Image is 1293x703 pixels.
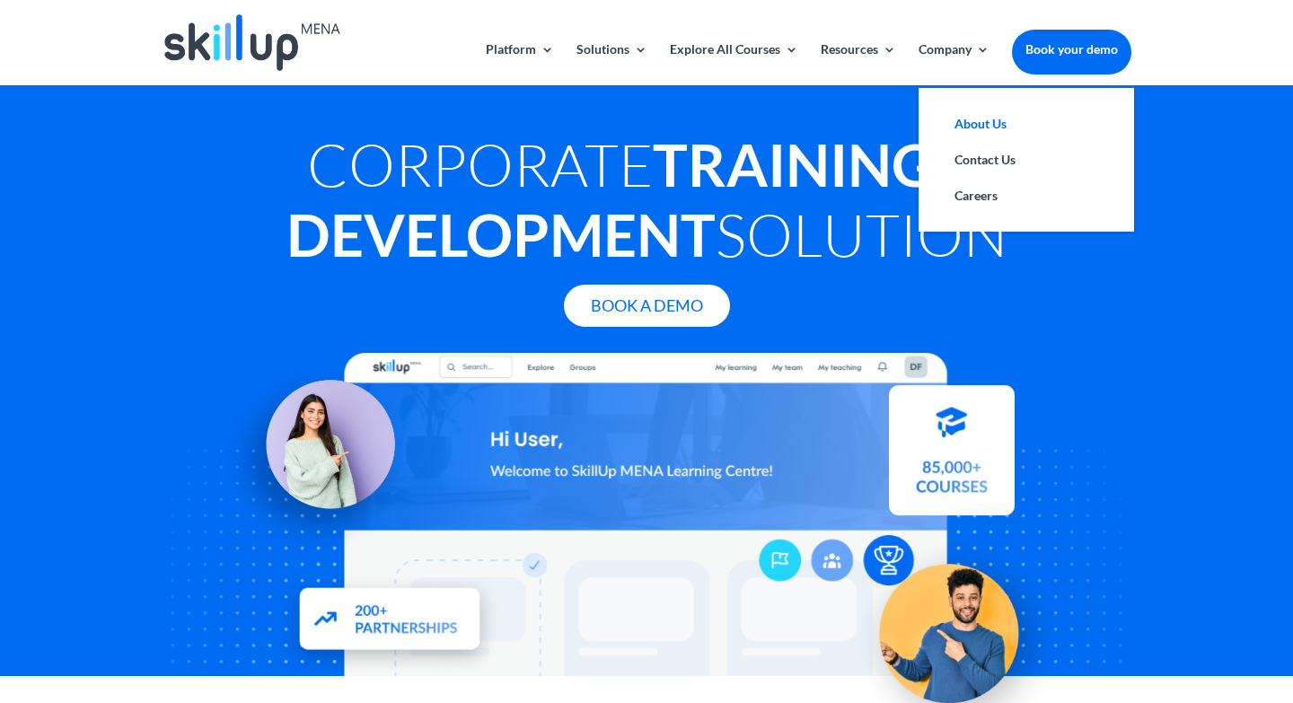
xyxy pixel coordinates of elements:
[985,509,1293,703] iframe: Chat Widget
[576,43,647,85] a: Solutions
[937,106,1116,142] a: About Us
[164,14,340,71] img: Skillup Mena
[937,142,1116,178] a: Contact Us
[937,178,1116,214] a: Careers
[278,570,501,674] img: Partners - SkillUp Mena
[220,359,414,553] img: Learning Management Solution - SkillUp
[670,43,798,85] a: Explore All Courses
[919,43,990,85] a: Company
[889,393,1015,523] img: Courses library - SkillUp MENA
[486,43,554,85] a: Platform
[286,129,987,269] strong: Training & Development
[162,129,1131,278] h1: Corporate Solution
[564,285,730,327] a: Book A Demo
[821,43,896,85] a: Resources
[1012,30,1131,69] a: Book your demo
